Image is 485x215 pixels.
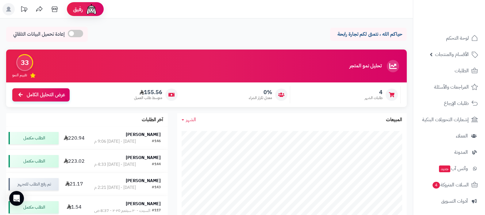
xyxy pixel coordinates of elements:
[126,201,161,207] strong: [PERSON_NAME]
[12,88,70,102] a: عرض التحليل الكامل
[386,117,402,123] h3: المبيعات
[16,3,32,17] a: تحديثات المنصة
[94,185,136,191] div: [DATE] - [DATE] 2:21 م
[417,63,481,78] a: الطلبات
[94,208,150,214] div: السبت - ٢٠ سبتمبر ٢٠٢٥ - 8:37 ص
[73,6,83,13] span: رفيق
[152,138,161,145] div: #146
[365,95,383,101] span: طلبات الشهر
[433,182,440,189] span: 4
[9,132,59,144] div: الطلب مكتمل
[126,177,161,184] strong: [PERSON_NAME]
[85,3,98,15] img: ai-face.png
[134,95,162,101] span: متوسط طلب العميل
[444,99,469,108] span: طلبات الإرجاع
[94,138,136,145] div: [DATE] - [DATE] 9:06 م
[335,31,402,38] p: حياكم الله ، نتمنى لكم تجارة رابحة
[9,155,59,167] div: الطلب مكتمل
[417,80,481,94] a: المراجعات والأسئلة
[61,127,87,149] td: 220.94
[434,83,469,91] span: المراجعات والأسئلة
[417,161,481,176] a: وآتس آبجديد
[417,194,481,209] a: أدوات التسويق
[249,89,272,96] span: 0%
[456,132,468,140] span: العملاء
[439,165,450,172] span: جديد
[94,161,136,168] div: [DATE] - [DATE] 4:33 م
[365,89,383,96] span: 4
[13,31,65,38] span: إعادة تحميل البيانات التلقائي
[249,95,272,101] span: معدل تكرار الشراء
[9,201,59,213] div: الطلب مكتمل
[443,5,479,18] img: logo-2.png
[61,173,87,196] td: 21.17
[432,181,469,189] span: السلات المتروكة
[438,164,468,173] span: وآتس آب
[435,50,469,59] span: الأقسام والمنتجات
[142,117,163,123] h3: آخر الطلبات
[441,197,468,205] span: أدوات التسويق
[186,116,196,123] span: الشهر
[417,31,481,46] a: لوحة التحكم
[454,148,468,157] span: المدونة
[422,115,469,124] span: إشعارات التحويلات البنكية
[446,34,469,42] span: لوحة التحكم
[417,145,481,160] a: المدونة
[417,96,481,111] a: طلبات الإرجاع
[126,154,161,161] strong: [PERSON_NAME]
[134,89,162,96] span: 155.56
[61,150,87,173] td: 223.02
[9,178,59,190] div: تم رفع الطلب للتجهيز
[417,112,481,127] a: إشعارات التحويلات البنكية
[182,116,196,123] a: الشهر
[349,63,382,69] h3: تحليل نمو المتجر
[9,191,24,206] div: Open Intercom Messenger
[27,91,65,98] span: عرض التحليل الكامل
[152,185,161,191] div: #143
[152,161,161,168] div: #144
[417,129,481,143] a: العملاء
[126,131,161,138] strong: [PERSON_NAME]
[12,73,27,78] span: تقييم النمو
[417,177,481,192] a: السلات المتروكة4
[152,208,161,214] div: #117
[455,66,469,75] span: الطلبات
